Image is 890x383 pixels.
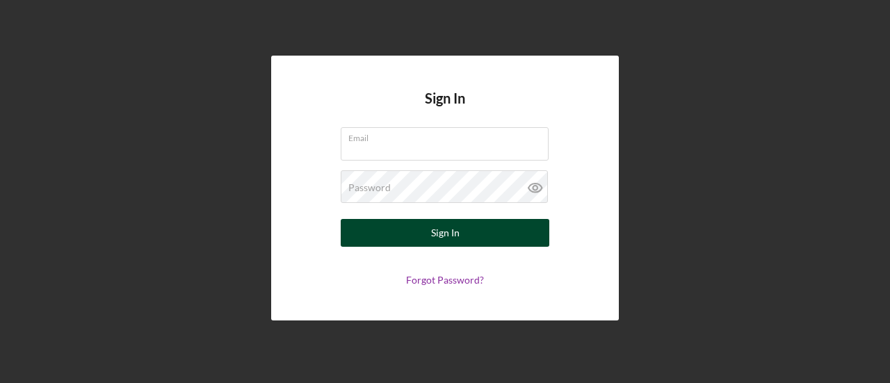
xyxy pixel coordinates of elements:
label: Password [348,182,391,193]
div: Sign In [431,219,460,247]
button: Sign In [341,219,549,247]
label: Email [348,128,549,143]
a: Forgot Password? [406,274,484,286]
h4: Sign In [425,90,465,127]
